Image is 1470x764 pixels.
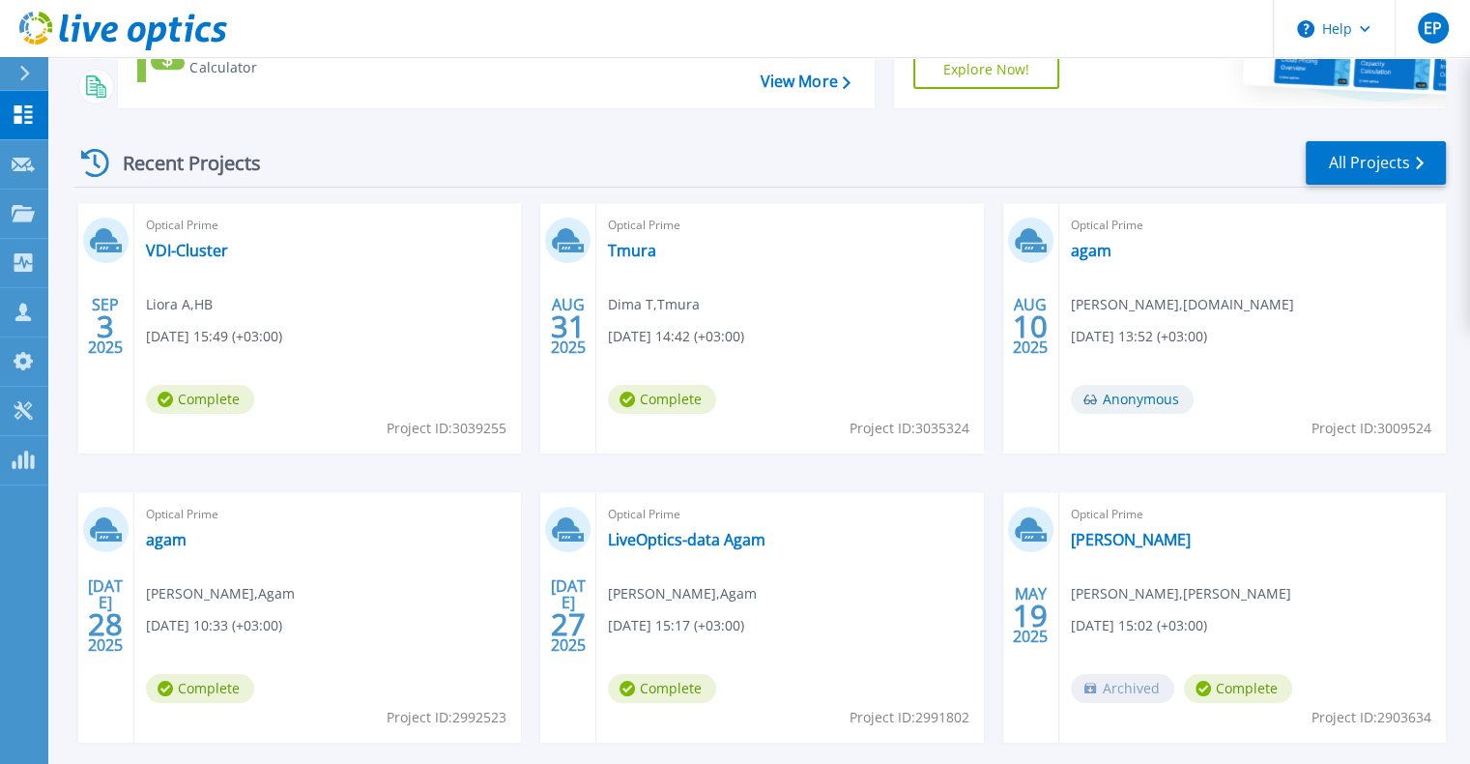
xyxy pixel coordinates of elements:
span: [DATE] 15:49 (+03:00) [146,326,282,347]
span: Optical Prime [608,215,971,236]
span: Project ID: 2991802 [850,707,969,728]
span: Complete [608,674,716,703]
span: [DATE] 15:17 (+03:00) [608,615,744,636]
span: Optical Prime [146,504,509,525]
span: Anonymous [1071,385,1194,414]
div: SEP 2025 [87,291,124,362]
div: Cloud Pricing Calculator [189,39,344,77]
span: 10 [1013,318,1048,335]
span: Complete [146,674,254,703]
span: Project ID: 3009524 [1311,418,1431,439]
div: Recent Projects [74,139,287,187]
span: 31 [551,318,586,335]
div: [DATE] 2025 [87,580,124,651]
span: [DATE] 10:33 (+03:00) [146,615,282,636]
span: Project ID: 2903634 [1311,707,1431,728]
span: Project ID: 3039255 [387,418,506,439]
span: 27 [551,616,586,632]
a: agam [146,530,187,549]
a: agam [1071,241,1111,260]
a: View More [760,73,850,91]
span: [DATE] 15:02 (+03:00) [1071,615,1207,636]
span: Optical Prime [146,215,509,236]
span: 28 [88,616,123,632]
span: Optical Prime [1071,215,1434,236]
span: 19 [1013,607,1048,624]
span: [DATE] 14:42 (+03:00) [608,326,744,347]
a: [PERSON_NAME] [1071,530,1191,549]
a: All Projects [1306,141,1446,185]
a: Explore Now! [913,50,1060,89]
span: [PERSON_NAME] , Agam [608,583,757,604]
a: Tmura [608,241,656,260]
span: [PERSON_NAME] , Agam [146,583,295,604]
span: Liora A , HB [146,294,213,315]
span: [PERSON_NAME] , [PERSON_NAME] [1071,583,1291,604]
span: Project ID: 2992523 [387,707,506,728]
span: Complete [1184,674,1292,703]
span: 3 [97,318,114,335]
a: VDI-Cluster [146,241,228,260]
span: Project ID: 3035324 [850,418,969,439]
div: AUG 2025 [1012,291,1049,362]
span: [PERSON_NAME] , [DOMAIN_NAME] [1071,294,1294,315]
span: Complete [608,385,716,414]
span: Archived [1071,674,1174,703]
div: AUG 2025 [550,291,587,362]
span: Optical Prime [608,504,971,525]
span: Dima T , Tmura [608,294,700,315]
span: EP [1424,20,1442,36]
span: Optical Prime [1071,504,1434,525]
a: LiveOptics-data Agam [608,530,765,549]
span: Complete [146,385,254,414]
div: [DATE] 2025 [550,580,587,651]
a: Cloud Pricing Calculator [137,34,353,82]
div: MAY 2025 [1012,580,1049,651]
span: [DATE] 13:52 (+03:00) [1071,326,1207,347]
